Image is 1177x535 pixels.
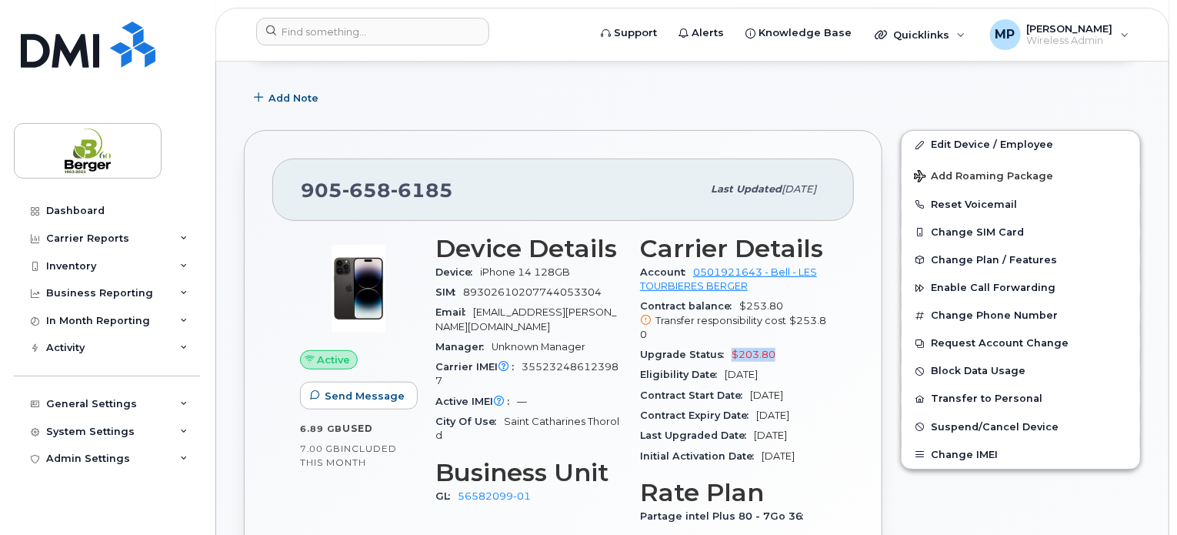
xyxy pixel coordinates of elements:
span: Support [614,25,657,41]
a: Alerts [668,18,735,48]
button: Change IMEI [902,441,1140,469]
span: Active [318,353,351,367]
span: Last updated [711,183,782,195]
button: Change Plan / Features [902,246,1140,274]
span: GL [435,490,458,502]
span: Transfer responsibility cost [655,315,786,326]
button: Change Phone Number [902,302,1140,329]
span: Add Note [268,91,318,105]
button: Suspend/Cancel Device [902,413,1140,441]
span: Wireless Admin [1027,35,1113,47]
span: Eligibility Date [640,369,725,380]
span: 89302610207744053304 [463,286,602,298]
span: 658 [342,179,391,202]
span: Email [435,306,473,318]
div: Quicklinks [864,19,976,50]
button: Block Data Usage [902,357,1140,385]
span: 355232486123987 [435,361,619,386]
a: Knowledge Base [735,18,862,48]
span: [DATE] [725,369,758,380]
span: used [342,423,373,434]
span: Add Roaming Package [914,170,1053,185]
span: Quicklinks [893,28,949,41]
button: Add Roaming Package [902,159,1140,191]
span: Carrier IMEI [435,361,522,373]
span: Enable Call Forwarding [931,283,1055,294]
h3: Business Unit [435,459,622,487]
button: Transfer to Personal [902,385,1140,413]
h3: Rate Plan [640,479,826,507]
span: SIM [435,286,463,298]
span: Manager [435,341,492,353]
span: Change Plan / Features [931,254,1057,266]
span: $203.80 [732,349,775,360]
span: [DATE] [762,450,795,462]
span: Send Message [325,389,405,403]
span: Saint Catharines Thorold [435,416,619,441]
span: Upgrade Status [640,349,732,360]
span: [DATE] [782,183,816,195]
span: [PERSON_NAME] [1027,22,1113,35]
span: 7.00 GB [300,443,341,454]
span: Unknown Manager [492,341,585,353]
span: [DATE] [754,430,787,441]
span: City Of Use [435,416,504,427]
a: Support [590,18,668,48]
span: Contract Start Date [640,390,750,401]
span: [DATE] [750,390,783,401]
span: included this month [300,443,397,468]
button: Reset Voicemail [902,191,1140,219]
span: iPhone 14 128GB [480,266,570,278]
button: Add Note [244,84,332,112]
span: 6.89 GB [300,423,342,434]
h3: Carrier Details [640,235,826,262]
input: Find something... [256,18,489,45]
span: $253.80 [640,315,826,340]
span: Last Upgraded Date [640,430,754,441]
span: $253.80 [640,300,826,342]
a: 0501921643 - Bell - LES TOURBIERES BERGER [640,266,817,292]
span: Knowledge Base [759,25,852,41]
button: Send Message [300,382,418,410]
div: Mira-Louise Paquin [979,19,1140,50]
span: — [517,396,527,407]
button: Request Account Change [902,329,1140,357]
a: 56582099-01 [458,490,531,502]
span: Device [435,266,480,278]
span: [DATE] [756,410,789,421]
span: 6185 [391,179,453,202]
span: 905 [301,179,453,202]
span: Contract balance [640,300,739,312]
span: Alerts [692,25,724,41]
button: Change SIM Card [902,219,1140,246]
span: Partage intel Plus 80 - 7Go 36 [640,510,811,522]
span: Initial Activation Date [640,450,762,462]
span: Account [640,266,693,278]
span: Contract Expiry Date [640,410,756,421]
button: Enable Call Forwarding [902,274,1140,302]
span: [EMAIL_ADDRESS][PERSON_NAME][DOMAIN_NAME] [435,306,616,332]
h3: Device Details [435,235,622,262]
img: image20231002-3703462-njx0qo.jpeg [312,242,405,335]
span: Suspend/Cancel Device [931,421,1059,433]
span: MP [995,25,1015,44]
a: Edit Device / Employee [902,131,1140,159]
span: Active IMEI [435,396,517,407]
